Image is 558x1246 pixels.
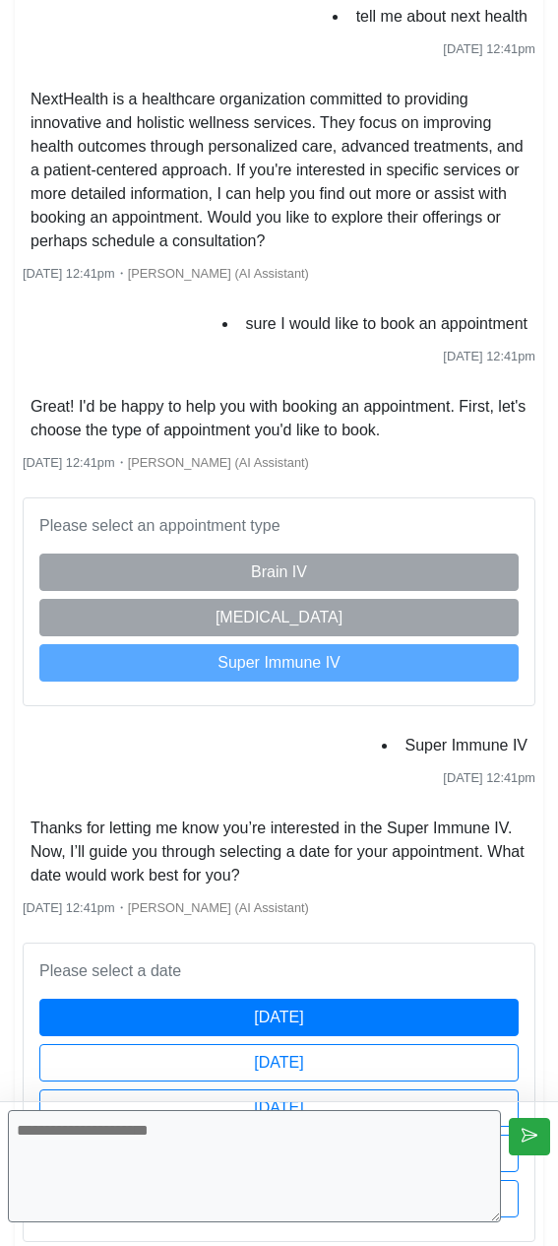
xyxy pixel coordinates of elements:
li: tell me about next health [348,1,535,33]
li: Great! I'd be happy to help you with booking an appointment. First, let's choose the type of appo... [23,391,535,446]
small: ・ [23,266,309,281]
span: [PERSON_NAME] (AI Assistant) [128,900,309,915]
button: Brain IV [39,554,519,591]
span: [PERSON_NAME] (AI Assistant) [128,266,309,281]
small: ・ [23,900,309,915]
p: Please select a date [39,959,519,983]
button: Super Immune IV [39,644,519,682]
span: [DATE] 12:41pm [443,349,535,363]
span: [DATE] 12:41pm [23,455,115,470]
small: ・ [23,455,309,470]
span: [DATE] 12:41pm [443,770,535,785]
p: Please select an appointment type [39,514,519,538]
span: [DATE] 12:41pm [23,266,115,281]
li: sure I would like to book an appointment [238,308,535,340]
span: [DATE] 12:41pm [443,41,535,56]
button: [MEDICAL_DATA] [39,599,519,636]
button: [DATE] [39,1089,519,1127]
span: [DATE] 12:41pm [23,900,115,915]
span: [PERSON_NAME] (AI Assistant) [128,455,309,470]
li: NextHealth is a healthcare organization committed to providing innovative and holistic wellness s... [23,84,535,257]
button: [DATE] [39,1044,519,1082]
li: Super Immune IV [398,730,536,761]
button: [DATE] [39,999,519,1036]
li: Thanks for letting me know you’re interested in the Super Immune IV. Now, I’ll guide you through ... [23,813,535,891]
